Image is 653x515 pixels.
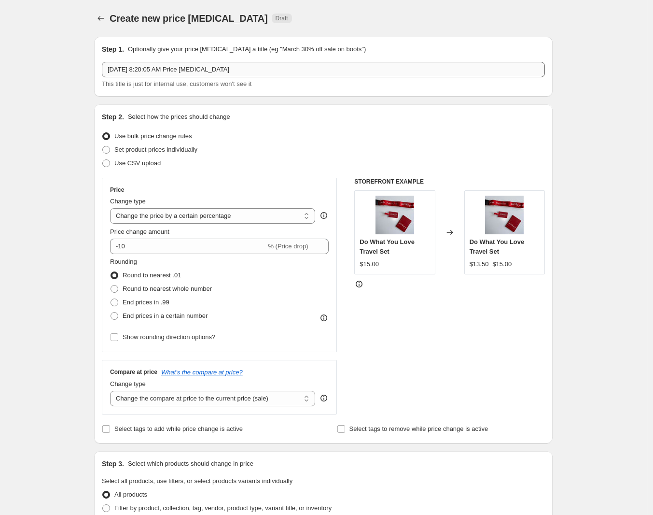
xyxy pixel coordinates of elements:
[128,459,253,469] p: Select which products should change in price
[110,13,268,24] span: Create new price [MEDICAL_DATA]
[128,112,230,122] p: Select how the prices should change
[319,393,329,403] div: help
[102,44,124,54] h2: Step 1.
[94,12,108,25] button: Price change jobs
[128,44,366,54] p: Optionally give your price [MEDICAL_DATA] a title (eg "March 30% off sale on boots")
[114,146,197,153] span: Set product prices individually
[102,62,545,77] input: 30% off holiday sale
[110,228,169,235] span: Price change amount
[485,196,524,234] img: 910550_80x.jpg
[123,285,212,292] span: Round to nearest whole number
[123,299,169,306] span: End prices in .99
[354,178,545,186] h6: STOREFRONT EXAMPLE
[319,211,329,220] div: help
[102,459,124,469] h2: Step 3.
[360,238,415,255] span: Do What You Love Travel Set
[123,272,181,279] span: Round to nearest .01
[161,369,243,376] button: What's the compare at price?
[114,491,147,498] span: All products
[110,368,157,376] h3: Compare at price
[114,504,332,512] span: Filter by product, collection, tag, vendor, product type, variant title, or inventory
[268,243,308,250] span: % (Price drop)
[110,239,266,254] input: -15
[360,259,379,269] div: $15.00
[110,380,146,387] span: Change type
[102,80,251,87] span: This title is just for internal use, customers won't see it
[276,14,288,22] span: Draft
[123,312,208,319] span: End prices in a certain number
[110,258,137,265] span: Rounding
[114,159,161,167] span: Use CSV upload
[110,198,146,205] span: Change type
[492,259,512,269] strike: $15.00
[470,259,489,269] div: $13.50
[349,425,488,432] span: Select tags to remove while price change is active
[102,112,124,122] h2: Step 2.
[110,186,124,194] h3: Price
[114,425,243,432] span: Select tags to add while price change is active
[470,238,525,255] span: Do What You Love Travel Set
[123,333,215,341] span: Show rounding direction options?
[375,196,414,234] img: 910550_80x.jpg
[114,132,192,140] span: Use bulk price change rules
[102,477,292,485] span: Select all products, use filters, or select products variants individually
